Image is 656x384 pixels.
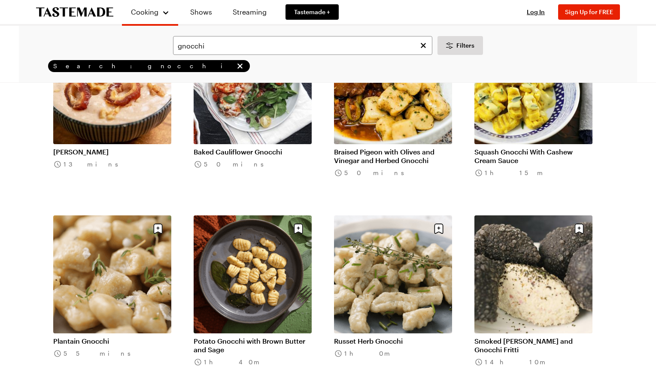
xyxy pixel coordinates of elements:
button: remove Search: gnocchi [235,61,245,71]
span: Tastemade + [294,8,330,16]
a: Tastemade + [285,4,339,20]
button: Save recipe [571,221,587,237]
button: Log In [519,8,553,16]
a: Squash Gnocchi With Cashew Cream Sauce [474,148,592,165]
span: Log In [527,8,545,15]
button: Save recipe [290,221,307,237]
button: Save recipe [431,221,447,237]
span: Filters [456,41,474,50]
button: Desktop filters [437,36,483,55]
span: Search: gnocchi [53,62,234,70]
button: Save recipe [150,221,166,237]
span: Sign Up for FREE [565,8,613,15]
input: Search for a Recipe [173,36,432,55]
a: Braised Pigeon with Olives and Vinegar and Herbed Gnocchi [334,148,452,165]
a: Russet Herb Gnocchi [334,337,452,345]
a: Smoked [PERSON_NAME] and Gnocchi Fritti [474,337,592,354]
a: Plantain Gnocchi [53,337,171,345]
button: Clear search [419,41,428,50]
button: Sign Up for FREE [558,4,620,20]
a: [PERSON_NAME] [53,148,171,156]
a: To Tastemade Home Page [36,7,113,17]
a: Baked Cauliflower Gnocchi [194,148,312,156]
a: Potato Gnocchi with Brown Butter and Sage [194,337,312,354]
button: Cooking [131,3,170,21]
span: Cooking [131,8,158,16]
